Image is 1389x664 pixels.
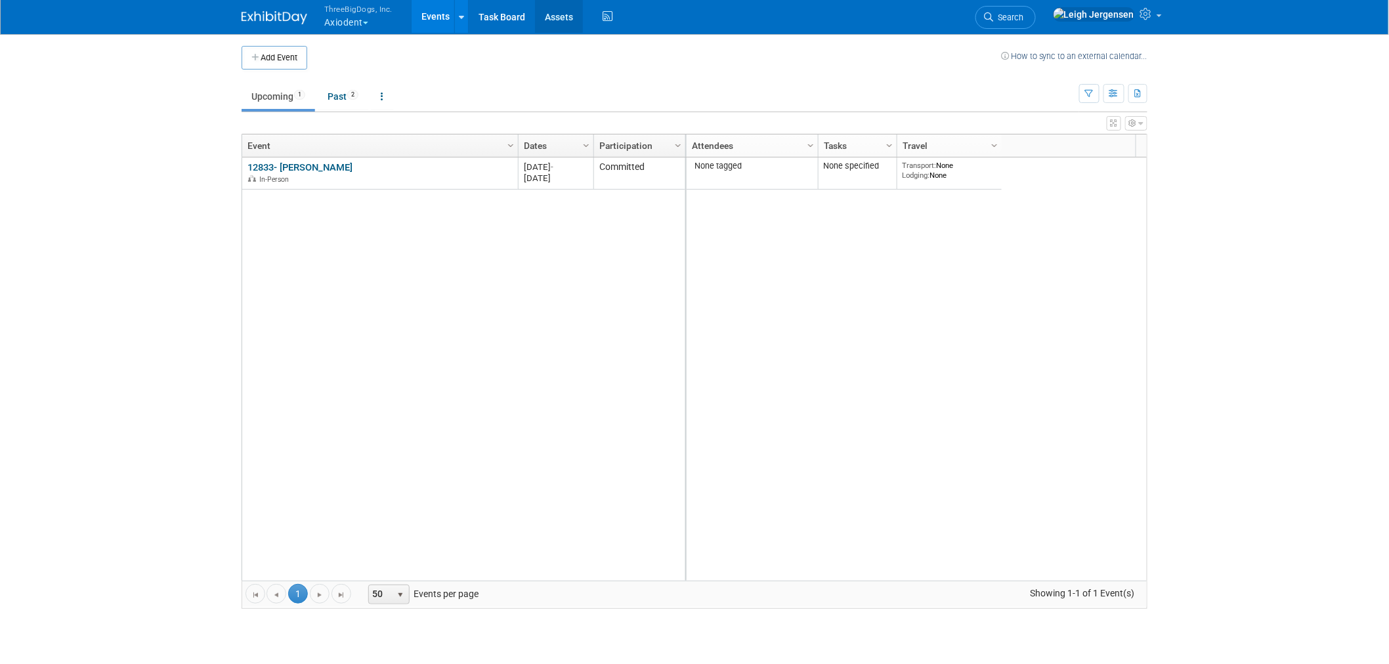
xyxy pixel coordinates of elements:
img: Leigh Jergensen [1053,7,1135,22]
div: [DATE] [524,161,588,173]
a: Event [247,135,509,157]
div: None specified [824,161,892,171]
div: None tagged [692,161,813,171]
a: Column Settings [883,135,897,154]
a: Participation [599,135,677,157]
span: Column Settings [805,140,816,151]
span: Go to the last page [336,590,347,600]
span: Events per page [352,584,492,604]
span: select [395,590,406,600]
a: Column Settings [672,135,686,154]
a: Past2 [318,84,368,109]
img: ExhibitDay [242,11,307,24]
span: Transport: [903,161,937,170]
button: Add Event [242,46,307,70]
a: Attendees [692,135,809,157]
span: 2 [347,90,358,100]
div: None None [903,161,997,180]
a: Go to the previous page [267,584,286,604]
img: In-Person Event [248,175,256,182]
span: Showing 1-1 of 1 Event(s) [1018,584,1147,602]
span: Lodging: [903,171,930,180]
a: Travel [903,135,993,157]
a: Column Settings [580,135,594,154]
span: Go to the previous page [271,590,282,600]
a: Search [975,6,1036,29]
span: Search [993,12,1023,22]
a: Upcoming1 [242,84,315,109]
a: Go to the next page [310,584,330,604]
a: Tasks [824,135,888,157]
a: Go to the first page [246,584,265,604]
span: Go to the next page [314,590,325,600]
span: Column Settings [505,140,516,151]
span: 1 [294,90,305,100]
span: In-Person [259,175,293,184]
a: How to sync to an external calendar... [1001,51,1147,61]
span: - [551,162,553,172]
span: ThreeBigDogs, Inc. [324,2,393,16]
a: Dates [524,135,585,157]
a: 12833- [PERSON_NAME] [247,161,353,173]
span: Column Settings [673,140,683,151]
a: Column Settings [804,135,819,154]
span: Column Settings [581,140,591,151]
td: Committed [593,157,685,190]
a: Go to the last page [331,584,351,604]
span: Column Settings [884,140,895,151]
a: Column Settings [504,135,519,154]
div: [DATE] [524,173,588,184]
a: Column Settings [988,135,1002,154]
span: 1 [288,584,308,604]
span: 50 [369,585,391,604]
span: Go to the first page [250,590,261,600]
span: Column Settings [989,140,1000,151]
